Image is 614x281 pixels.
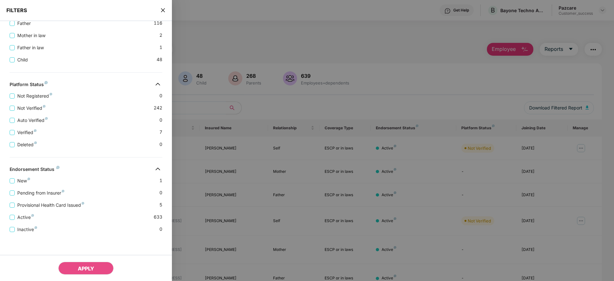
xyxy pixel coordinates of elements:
[50,93,52,95] img: svg+xml;base64,PHN2ZyB4bWxucz0iaHR0cDovL3d3dy53My5vcmcvMjAwMC9zdmciIHdpZHRoPSI4IiBoZWlnaHQ9IjgiIH...
[153,164,163,174] img: svg+xml;base64,PHN2ZyB4bWxucz0iaHR0cDovL3d3dy53My5vcmcvMjAwMC9zdmciIHdpZHRoPSIzMiIgaGVpZ2h0PSIzMi...
[15,92,55,100] span: Not Registered
[62,190,64,192] img: svg+xml;base64,PHN2ZyB4bWxucz0iaHR0cDovL3d3dy53My5vcmcvMjAwMC9zdmciIHdpZHRoPSI4IiBoZWlnaHQ9IjgiIH...
[154,20,162,27] span: 116
[159,177,162,184] span: 1
[157,56,162,63] span: 48
[159,201,162,209] span: 5
[10,166,60,174] div: Endorsement Status
[159,44,162,51] span: 1
[154,104,162,112] span: 242
[45,117,48,120] img: svg+xml;base64,PHN2ZyB4bWxucz0iaHR0cDovL3d3dy53My5vcmcvMjAwMC9zdmciIHdpZHRoPSI4IiBoZWlnaHQ9IjgiIH...
[159,32,162,39] span: 2
[153,79,163,89] img: svg+xml;base64,PHN2ZyB4bWxucz0iaHR0cDovL3d3dy53My5vcmcvMjAwMC9zdmciIHdpZHRoPSIzMiIgaGVpZ2h0PSIzMi...
[82,202,84,205] img: svg+xml;base64,PHN2ZyB4bWxucz0iaHR0cDovL3d3dy53My5vcmcvMjAwMC9zdmciIHdpZHRoPSI4IiBoZWlnaHQ9IjgiIH...
[15,214,36,221] span: Active
[15,105,48,112] span: Not Verified
[44,81,48,84] img: svg+xml;base64,PHN2ZyB4bWxucz0iaHR0cDovL3d3dy53My5vcmcvMjAwMC9zdmciIHdpZHRoPSI4IiBoZWlnaHQ9IjgiIH...
[6,7,27,13] span: FILTERS
[78,265,94,272] span: APPLY
[15,141,39,148] span: Deleted
[159,141,162,148] span: 0
[159,129,162,136] span: 7
[160,7,166,13] span: close
[34,129,36,132] img: svg+xml;base64,PHN2ZyB4bWxucz0iaHR0cDovL3d3dy53My5vcmcvMjAwMC9zdmciIHdpZHRoPSI4IiBoZWlnaHQ9IjgiIH...
[159,189,162,197] span: 0
[15,56,30,63] span: Child
[43,105,45,108] img: svg+xml;base64,PHN2ZyB4bWxucz0iaHR0cDovL3d3dy53My5vcmcvMjAwMC9zdmciIHdpZHRoPSI4IiBoZWlnaHQ9IjgiIH...
[35,226,37,229] img: svg+xml;base64,PHN2ZyB4bWxucz0iaHR0cDovL3d3dy53My5vcmcvMjAwMC9zdmciIHdpZHRoPSI4IiBoZWlnaHQ9IjgiIH...
[15,32,48,39] span: Mother in law
[15,20,33,27] span: Father
[15,129,39,136] span: Verified
[15,117,50,124] span: Auto Verified
[28,178,30,180] img: svg+xml;base64,PHN2ZyB4bWxucz0iaHR0cDovL3d3dy53My5vcmcvMjAwMC9zdmciIHdpZHRoPSI4IiBoZWlnaHQ9IjgiIH...
[159,92,162,100] span: 0
[15,202,87,209] span: Provisional Health Card Issued
[15,44,46,51] span: Father in law
[31,214,34,217] img: svg+xml;base64,PHN2ZyB4bWxucz0iaHR0cDovL3d3dy53My5vcmcvMjAwMC9zdmciIHdpZHRoPSI4IiBoZWlnaHQ9IjgiIH...
[15,226,40,233] span: Inactive
[159,226,162,233] span: 0
[15,177,33,184] span: New
[159,116,162,124] span: 0
[10,82,48,89] div: Platform Status
[15,189,67,197] span: Pending from Insurer
[56,166,60,169] img: svg+xml;base64,PHN2ZyB4bWxucz0iaHR0cDovL3d3dy53My5vcmcvMjAwMC9zdmciIHdpZHRoPSI4IiBoZWlnaHQ9IjgiIH...
[34,141,37,144] img: svg+xml;base64,PHN2ZyB4bWxucz0iaHR0cDovL3d3dy53My5vcmcvMjAwMC9zdmciIHdpZHRoPSI4IiBoZWlnaHQ9IjgiIH...
[58,262,114,275] button: APPLY
[154,213,162,221] span: 633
